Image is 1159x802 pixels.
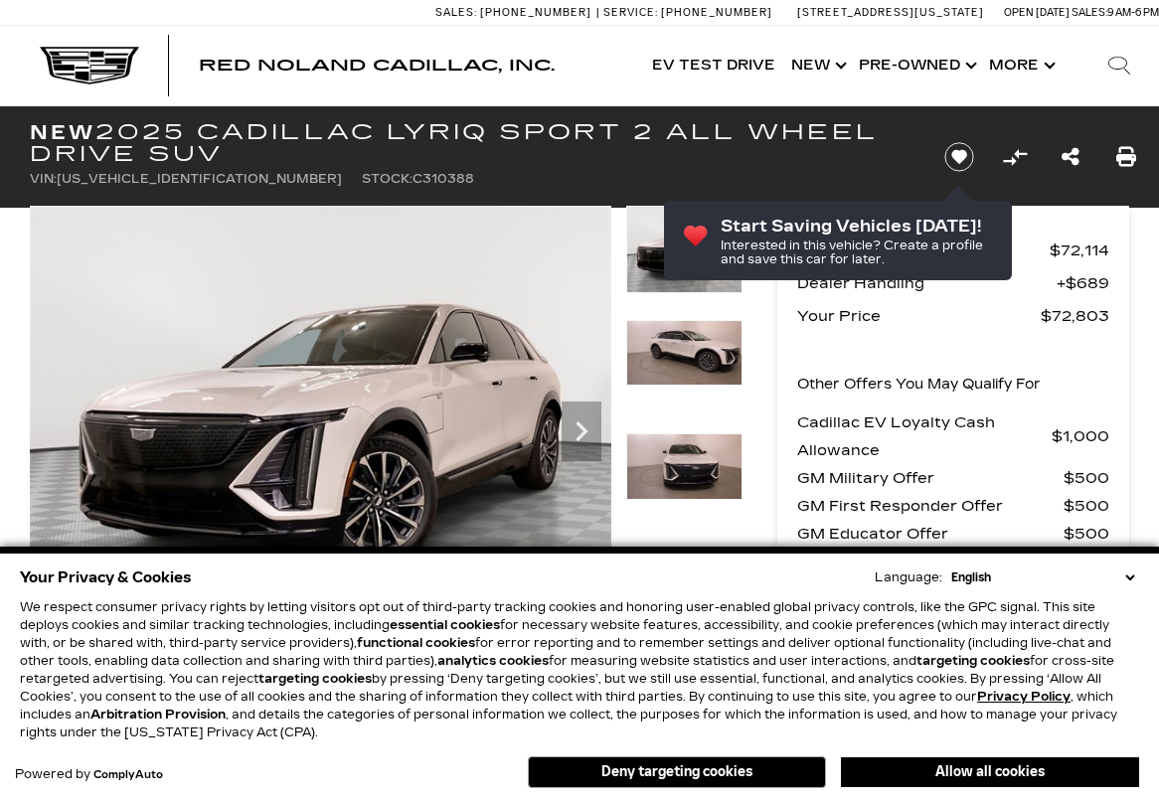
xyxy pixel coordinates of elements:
strong: analytics cookies [437,654,549,668]
a: Red Noland Cadillac, Inc. [199,58,555,74]
a: GM First Responder Offer $500 [797,492,1109,520]
span: $689 [1057,269,1109,297]
span: Open [DATE] [1004,6,1070,19]
button: Deny targeting cookies [528,756,826,788]
button: Allow all cookies [841,757,1139,787]
a: [STREET_ADDRESS][US_STATE] [797,6,984,19]
a: Pre-Owned [851,26,981,105]
span: GM Educator Offer [797,520,1064,548]
div: Powered by [15,768,163,781]
strong: targeting cookies [258,672,372,686]
span: GM First Responder Offer [797,492,1064,520]
a: Dealer Handling $689 [797,269,1109,297]
span: C310388 [413,172,474,186]
button: Compare Vehicle [1000,142,1030,172]
a: New [783,26,851,105]
span: Cadillac EV Loyalty Cash Allowance [797,408,1052,464]
span: MSRP [797,237,1050,264]
span: Sales: [435,6,477,19]
span: Red Noland Cadillac, Inc. [199,56,555,75]
button: Save vehicle [937,141,981,173]
div: Language: [875,571,942,583]
img: New 2025 Crystal White Tricoat Cadillac Sport 2 image 1 [30,206,611,642]
strong: New [30,120,95,144]
span: 9 AM-6 PM [1107,6,1159,19]
a: Service: [PHONE_NUMBER] [596,7,777,18]
h1: 2025 Cadillac LYRIQ Sport 2 All Wheel Drive SUV [30,121,912,165]
a: GM Military Offer $500 [797,464,1109,492]
span: [US_VEHICLE_IDENTIFICATION_NUMBER] [57,172,342,186]
span: $500 [1064,492,1109,520]
span: [PHONE_NUMBER] [661,6,772,19]
span: Stock: [362,172,413,186]
a: EV Test Drive [644,26,783,105]
span: Your Privacy & Cookies [20,563,192,591]
a: Sales: [PHONE_NUMBER] [435,7,596,18]
button: More [981,26,1060,105]
a: Share this New 2025 Cadillac LYRIQ Sport 2 All Wheel Drive SUV [1062,143,1079,171]
a: Privacy Policy [977,690,1071,704]
span: Your Price [797,302,1041,330]
span: $72,803 [1041,302,1109,330]
span: Service: [603,6,658,19]
a: MSRP $72,114 [797,237,1109,264]
a: GM Educator Offer $500 [797,520,1109,548]
a: Your Price $72,803 [797,302,1109,330]
span: Dealer Handling [797,269,1057,297]
strong: essential cookies [390,618,500,632]
a: ComplyAuto [93,769,163,781]
span: $72,114 [1050,237,1109,264]
strong: targeting cookies [916,654,1030,668]
img: New 2025 Crystal White Tricoat Cadillac Sport 2 image 2 [626,320,743,387]
div: Next [562,401,601,461]
img: Cadillac Dark Logo with Cadillac White Text [40,47,139,84]
span: GM Military Offer [797,464,1064,492]
select: Language Select [946,568,1139,586]
span: $500 [1064,464,1109,492]
span: VIN: [30,172,57,186]
span: Sales: [1072,6,1107,19]
a: Cadillac EV Loyalty Cash Allowance $1,000 [797,408,1109,464]
a: Print this New 2025 Cadillac LYRIQ Sport 2 All Wheel Drive SUV [1116,143,1136,171]
strong: functional cookies [357,636,475,650]
strong: Arbitration Provision [90,708,226,722]
img: New 2025 Crystal White Tricoat Cadillac Sport 2 image 1 [626,206,743,293]
p: We respect consumer privacy rights by letting visitors opt out of third-party tracking cookies an... [20,598,1139,741]
img: New 2025 Crystal White Tricoat Cadillac Sport 2 image 3 [626,433,743,500]
span: $500 [1064,520,1109,548]
span: $1,000 [1052,422,1109,450]
span: [PHONE_NUMBER] [480,6,591,19]
p: Other Offers You May Qualify For [797,371,1041,399]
